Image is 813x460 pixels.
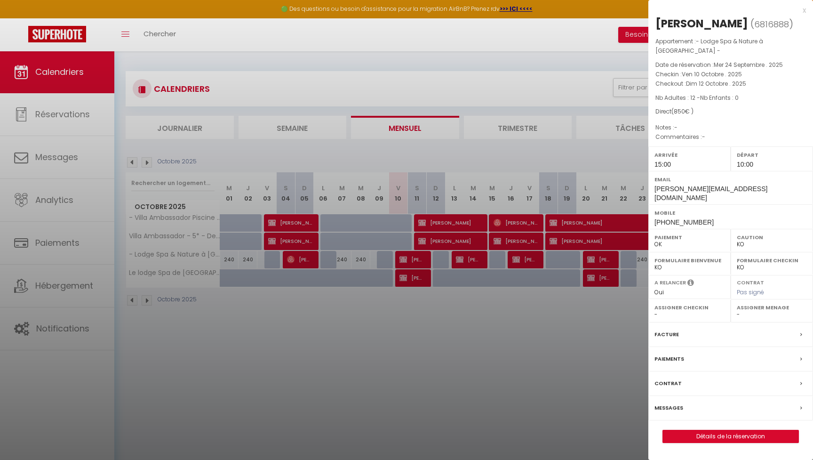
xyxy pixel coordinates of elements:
[648,5,806,16] div: x
[655,79,806,89] p: Checkout :
[654,379,682,388] label: Contrat
[654,303,725,312] label: Assigner Checkin
[654,175,807,184] label: Email
[654,208,807,218] label: Mobile
[655,37,763,55] span: - Lodge Spa & Nature à [GEOGRAPHIC_DATA] -
[687,279,694,289] i: Sélectionner OUI si vous souhaiter envoyer les séquences de messages post-checkout
[686,80,746,88] span: Dim 12 Octobre . 2025
[737,150,807,160] label: Départ
[662,430,799,443] button: Détails de la réservation
[700,94,739,102] span: Nb Enfants : 0
[654,185,767,202] span: [PERSON_NAME][EMAIL_ADDRESS][DOMAIN_NAME]
[714,61,783,69] span: Mer 24 Septembre . 2025
[655,94,739,102] span: Nb Adultes : 12 -
[654,279,686,287] label: A relancer
[655,107,806,116] div: Direct
[737,288,764,296] span: Pas signé
[655,132,806,142] p: Commentaires :
[737,233,807,242] label: Caution
[654,161,671,168] span: 15:00
[737,279,764,285] label: Contrat
[654,218,714,226] span: [PHONE_NUMBER]
[737,256,807,265] label: Formulaire Checkin
[654,354,684,364] label: Paiements
[737,303,807,312] label: Assigner Menage
[674,123,677,131] span: -
[671,107,693,115] span: ( € )
[654,256,725,265] label: Formulaire Bienvenue
[750,17,793,31] span: ( )
[682,70,742,78] span: Ven 10 Octobre . 2025
[655,37,806,56] p: Appartement :
[654,233,725,242] label: Paiement
[655,70,806,79] p: Checkin :
[655,16,748,31] div: [PERSON_NAME]
[754,18,789,30] span: 6816888
[654,403,683,413] label: Messages
[674,107,685,115] span: 850
[702,133,705,141] span: -
[655,123,806,132] p: Notes :
[655,60,806,70] p: Date de réservation :
[663,430,798,443] a: Détails de la réservation
[737,161,753,168] span: 10:00
[654,330,679,339] label: Facture
[654,150,725,160] label: Arrivée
